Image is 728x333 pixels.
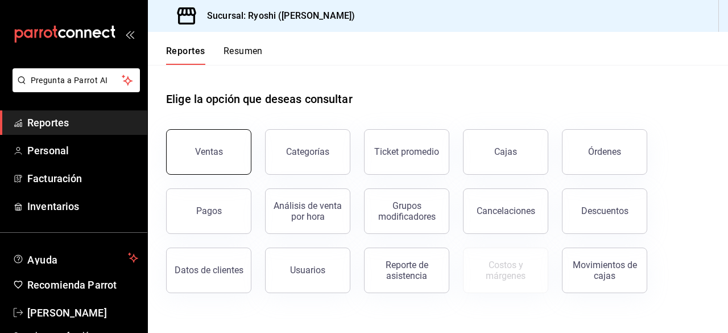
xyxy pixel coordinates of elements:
div: Usuarios [290,265,325,276]
div: Costos y márgenes [470,260,541,281]
span: Personal [27,143,138,158]
div: Categorías [286,146,329,157]
div: Datos de clientes [175,265,243,276]
h3: Sucursal: Ryoshi ([PERSON_NAME]) [198,9,355,23]
div: Ventas [195,146,223,157]
div: Movimientos de cajas [569,260,640,281]
button: Descuentos [562,188,647,234]
div: Pagos [196,205,222,216]
div: navigation tabs [166,46,263,65]
span: Ayuda [27,251,123,265]
button: Pregunta a Parrot AI [13,68,140,92]
button: Movimientos de cajas [562,248,647,293]
div: Descuentos [581,205,628,216]
div: Órdenes [588,146,621,157]
span: [PERSON_NAME] [27,305,138,320]
button: Contrata inventarios para ver este reporte [463,248,548,293]
button: Datos de clientes [166,248,251,293]
button: Análisis de venta por hora [265,188,350,234]
span: Pregunta a Parrot AI [31,75,122,87]
button: Ticket promedio [364,129,449,175]
span: Inventarios [27,199,138,214]
button: Resumen [224,46,263,65]
button: Usuarios [265,248,350,293]
button: open_drawer_menu [125,30,134,39]
button: Reporte de asistencia [364,248,449,293]
h1: Elige la opción que deseas consultar [166,91,353,108]
div: Ticket promedio [374,146,439,157]
span: Facturación [27,171,138,186]
a: Pregunta a Parrot AI [8,83,140,94]
div: Cancelaciones [477,205,535,216]
button: Pagos [166,188,251,234]
span: Recomienda Parrot [27,277,138,293]
div: Grupos modificadores [371,200,442,222]
button: Cancelaciones [463,188,548,234]
span: Reportes [27,115,138,130]
button: Órdenes [562,129,647,175]
button: Categorías [265,129,350,175]
button: Cajas [463,129,548,175]
button: Ventas [166,129,251,175]
div: Análisis de venta por hora [272,200,343,222]
div: Reporte de asistencia [371,260,442,281]
div: Cajas [494,146,517,157]
button: Reportes [166,46,205,65]
button: Grupos modificadores [364,188,449,234]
